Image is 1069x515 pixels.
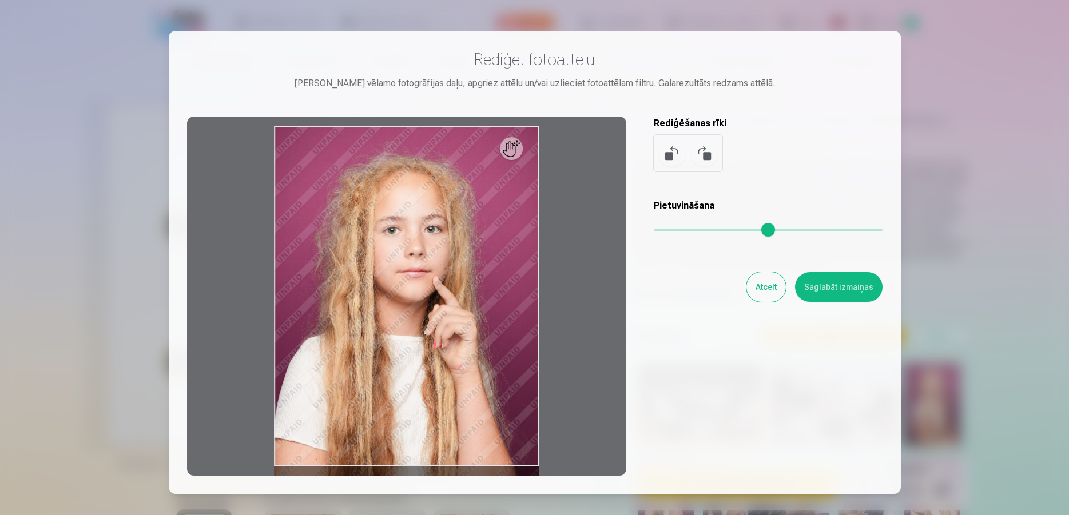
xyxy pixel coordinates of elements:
[795,272,883,302] button: Saglabāt izmaiņas
[654,199,883,213] h5: Pietuvināšana
[187,77,883,90] div: [PERSON_NAME] vēlamo fotogrāfijas daļu, apgriez attēlu un/vai uzlieciet fotoattēlam filtru. Galar...
[746,272,786,302] button: Atcelt
[187,49,883,70] h3: Rediģēt fotoattēlu
[654,117,883,130] h5: Rediģēšanas rīki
